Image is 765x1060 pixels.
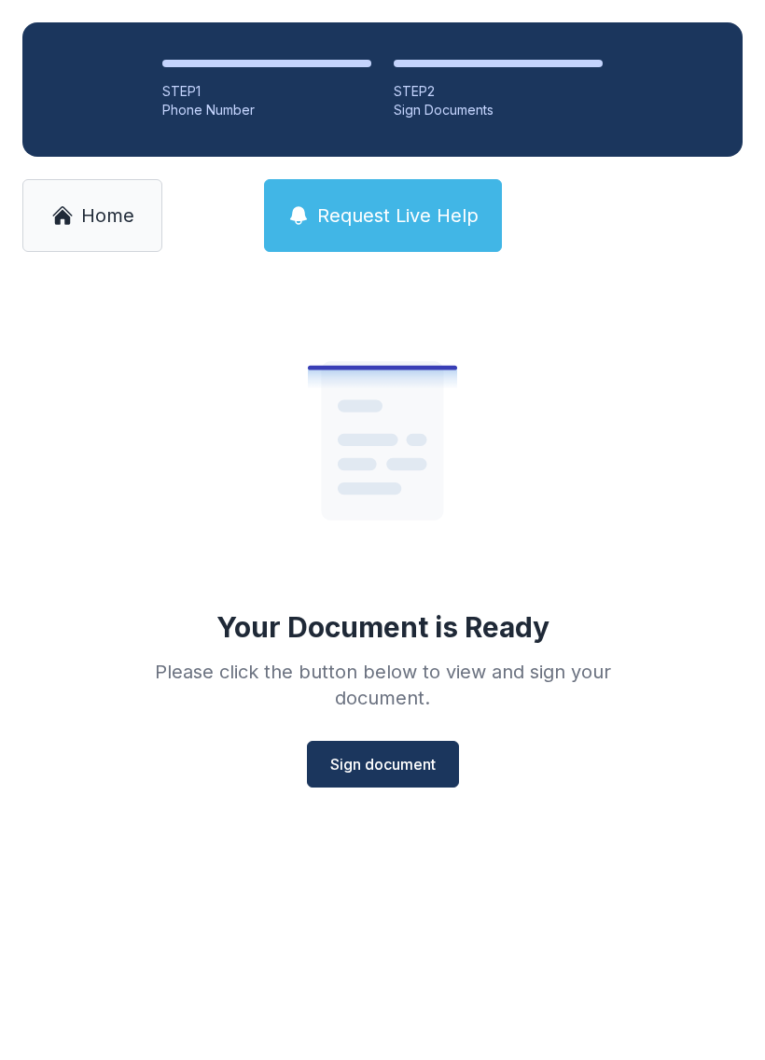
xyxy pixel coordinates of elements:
span: Request Live Help [317,202,479,229]
div: Please click the button below to view and sign your document. [114,659,651,711]
span: Home [81,202,134,229]
div: STEP 2 [394,82,603,101]
div: STEP 1 [162,82,371,101]
div: Sign Documents [394,101,603,119]
span: Sign document [330,753,436,775]
div: Your Document is Ready [216,610,549,644]
div: Phone Number [162,101,371,119]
